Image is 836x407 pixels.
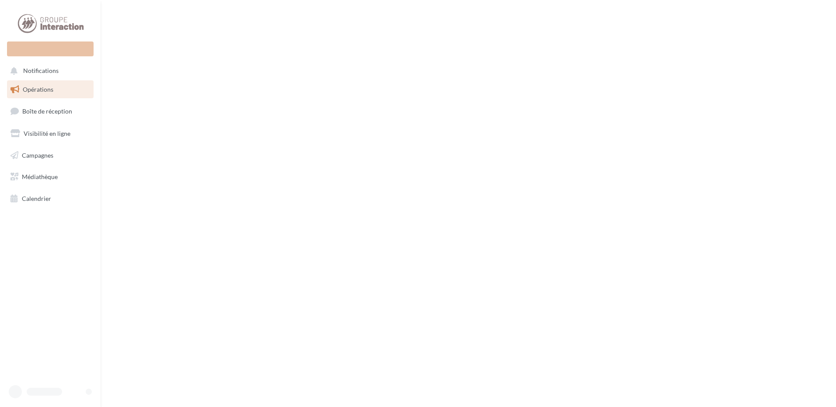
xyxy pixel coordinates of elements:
[22,173,58,180] span: Médiathèque
[22,195,51,202] span: Calendrier
[5,168,95,186] a: Médiathèque
[23,86,53,93] span: Opérations
[7,41,94,56] div: Nouvelle campagne
[22,107,72,115] span: Boîte de réception
[5,102,95,121] a: Boîte de réception
[5,146,95,165] a: Campagnes
[5,124,95,143] a: Visibilité en ligne
[5,80,95,99] a: Opérations
[23,67,59,75] span: Notifications
[22,151,53,159] span: Campagnes
[5,190,95,208] a: Calendrier
[24,130,70,137] span: Visibilité en ligne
